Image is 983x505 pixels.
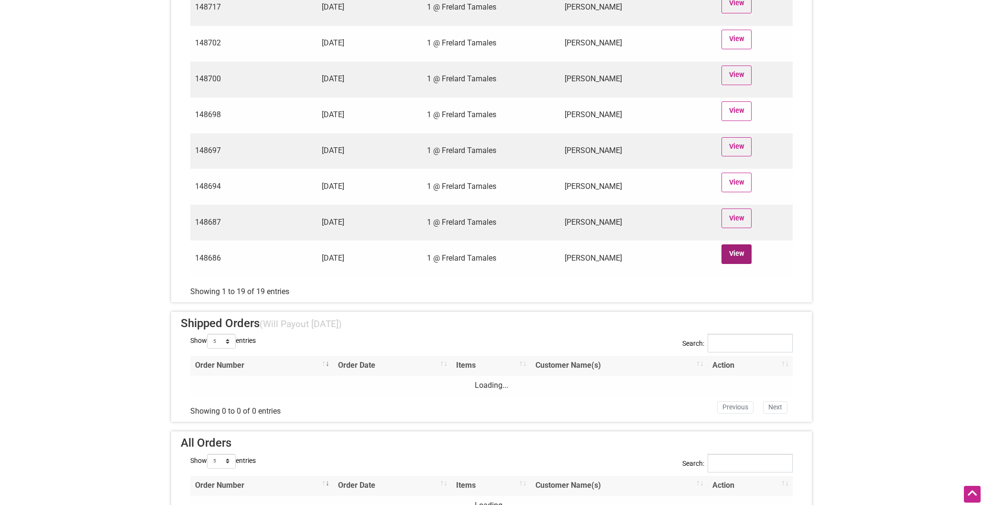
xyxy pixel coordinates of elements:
td: [DATE] [317,62,422,98]
td: 148700 [190,62,317,98]
th: Items: activate to sort column ascending [451,356,531,376]
td: [PERSON_NAME] [560,26,717,62]
h4: Shipped Orders [181,317,802,330]
select: Showentries [207,454,236,469]
th: Customer Name(s): activate to sort column ascending [531,356,708,376]
a: View [721,137,752,157]
td: Loading... [190,376,793,396]
a: View [721,209,752,228]
td: 148698 [190,98,317,133]
th: Customer Name(s): activate to sort column ascending [531,476,708,496]
th: Order Number: activate to sort column ascending [190,476,333,496]
th: Order Date: activate to sort column ascending [333,476,451,496]
th: Items: activate to sort column ascending [451,476,531,496]
div: Scroll Back to Top [964,486,981,503]
td: [PERSON_NAME] [560,241,717,276]
a: View [721,173,752,192]
td: [DATE] [317,241,422,276]
td: [PERSON_NAME] [560,169,717,205]
input: Search: [708,454,793,472]
input: Search: [708,334,793,352]
th: Action: activate to sort column ascending [708,356,793,376]
small: (Will Payout [DATE]) [260,318,342,329]
td: 148697 [190,133,317,169]
select: Showentries [207,334,236,349]
td: [PERSON_NAME] [560,133,717,169]
td: [PERSON_NAME] [560,205,717,241]
div: Showing 0 to 0 of 0 entries [190,399,433,417]
th: Action: activate to sort column ascending [708,476,793,496]
td: [DATE] [317,169,422,205]
th: Order Date: activate to sort column ascending [333,356,451,376]
td: [PERSON_NAME] [560,98,717,133]
label: Show entries [190,454,256,469]
label: Search: [682,454,793,480]
td: 1 @ Frelard Tamales [422,98,560,133]
a: View [721,101,752,121]
td: 148694 [190,169,317,205]
td: 1 @ Frelard Tamales [422,62,560,98]
a: View [721,244,752,264]
label: Show entries [190,334,256,349]
th: Order Number: activate to sort column ascending [190,356,333,376]
td: 1 @ Frelard Tamales [422,169,560,205]
td: [DATE] [317,98,422,133]
td: [PERSON_NAME] [560,62,717,98]
a: View [721,30,752,49]
div: Showing 1 to 19 of 19 entries [190,279,433,297]
td: [DATE] [317,133,422,169]
td: [DATE] [317,26,422,62]
td: [DATE] [317,205,422,241]
td: 1 @ Frelard Tamales [422,205,560,241]
td: 1 @ Frelard Tamales [422,241,560,276]
td: 148687 [190,205,317,241]
td: 1 @ Frelard Tamales [422,26,560,62]
td: 148702 [190,26,317,62]
a: View [721,66,752,85]
h4: All Orders [181,436,802,450]
td: 148686 [190,241,317,276]
label: Search: [682,334,793,360]
td: 1 @ Frelard Tamales [422,133,560,169]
